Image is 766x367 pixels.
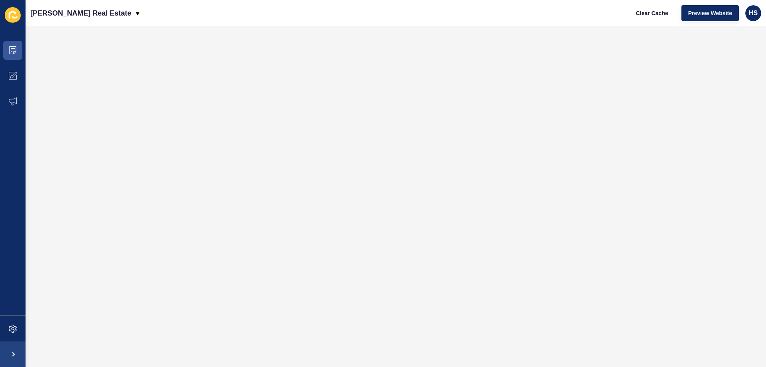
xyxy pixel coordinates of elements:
button: Preview Website [681,5,739,21]
span: Preview Website [688,9,732,17]
button: Clear Cache [629,5,675,21]
span: HS [749,9,758,17]
span: Clear Cache [636,9,668,17]
p: [PERSON_NAME] Real Estate [30,3,131,23]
